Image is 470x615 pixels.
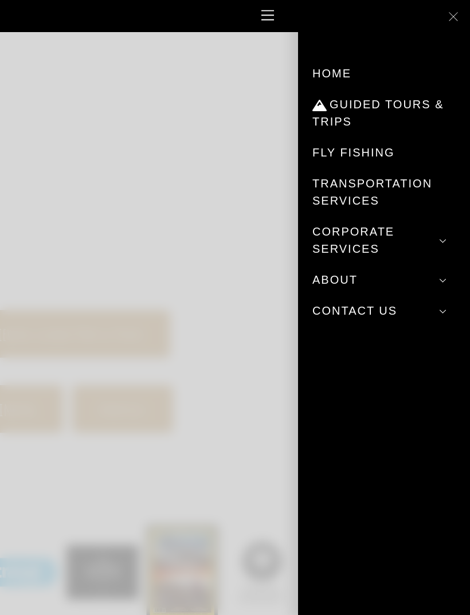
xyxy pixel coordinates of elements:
[442,6,464,28] a: Close menu
[312,89,456,137] a: Guided Tours & Trips
[312,168,456,216] a: Transportation Services
[312,264,456,295] a: About
[312,295,456,326] a: Contact Us
[312,216,456,264] a: Corporate Services
[312,58,456,89] a: Home
[312,137,456,168] a: Fly Fishing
